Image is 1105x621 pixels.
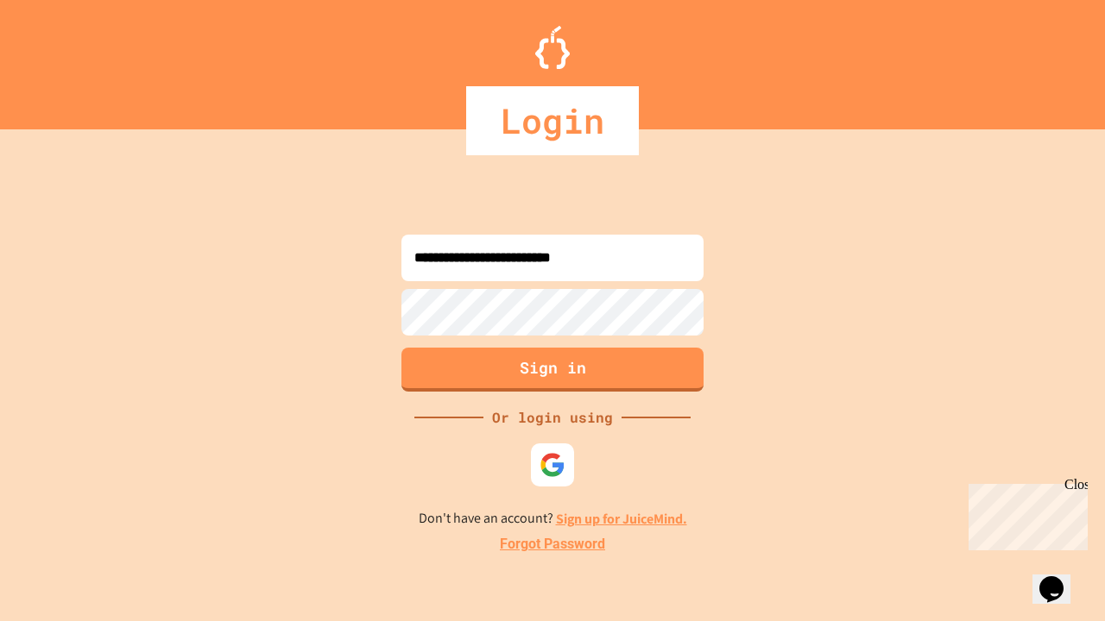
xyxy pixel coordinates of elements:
div: Login [466,86,639,155]
div: Chat with us now!Close [7,7,119,110]
img: google-icon.svg [540,452,565,478]
a: Forgot Password [500,534,605,555]
p: Don't have an account? [419,508,687,530]
button: Sign in [401,348,704,392]
div: Or login using [483,407,622,428]
img: Logo.svg [535,26,570,69]
iframe: chat widget [1032,552,1088,604]
a: Sign up for JuiceMind. [556,510,687,528]
iframe: chat widget [962,477,1088,550]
